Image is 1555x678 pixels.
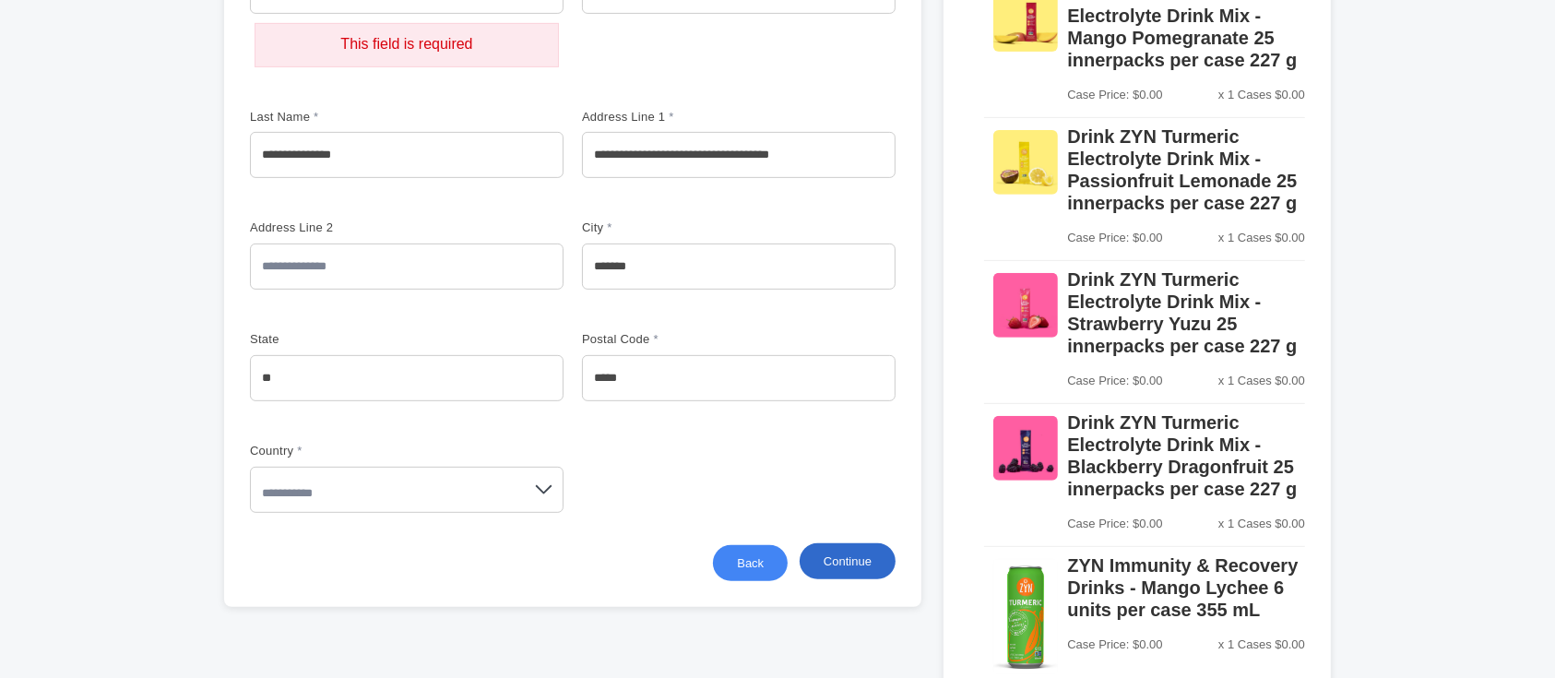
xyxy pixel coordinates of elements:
[582,330,711,350] label: Postal Code
[1067,84,1162,106] span: Case Price: $0.00
[1218,84,1305,106] span: x 1 Cases $0.00
[582,219,711,238] label: City
[1067,370,1162,392] span: Case Price: $0.00
[1218,227,1305,249] span: x 1 Cases $0.00
[1067,411,1305,507] h5: Drink ZYN Turmeric Electrolyte Drink Mix - Blackberry Dragonfruit 25 innerpacks per case 227 g
[713,545,788,581] button: Back
[250,219,379,238] label: Address Line 2
[1218,370,1305,392] span: x 1 Cases $0.00
[1067,268,1305,364] h5: Drink ZYN Turmeric Electrolyte Drink Mix - Strawberry Yuzu 25 innerpacks per case 227 g
[1218,513,1305,535] span: x 1 Cases $0.00
[250,330,379,350] label: State
[1067,125,1305,221] h5: Drink ZYN Turmeric Electrolyte Drink Mix - Passionfruit Lemonade 25 innerpacks per case 227 g
[1067,513,1162,535] span: Case Price: $0.00
[250,108,379,127] label: Last Name
[582,108,711,127] label: Address Line 1
[800,543,896,579] button: Continue
[1067,554,1305,628] h5: ZYN Immunity & Recovery Drinks - Mango Lychee 6 units per case 355 mL
[1067,634,1162,656] span: Case Price: $0.00
[250,442,379,461] label: Country
[255,23,559,67] p: This field is required
[1218,634,1305,656] span: x 1 Cases $0.00
[1067,227,1162,249] span: Case Price: $0.00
